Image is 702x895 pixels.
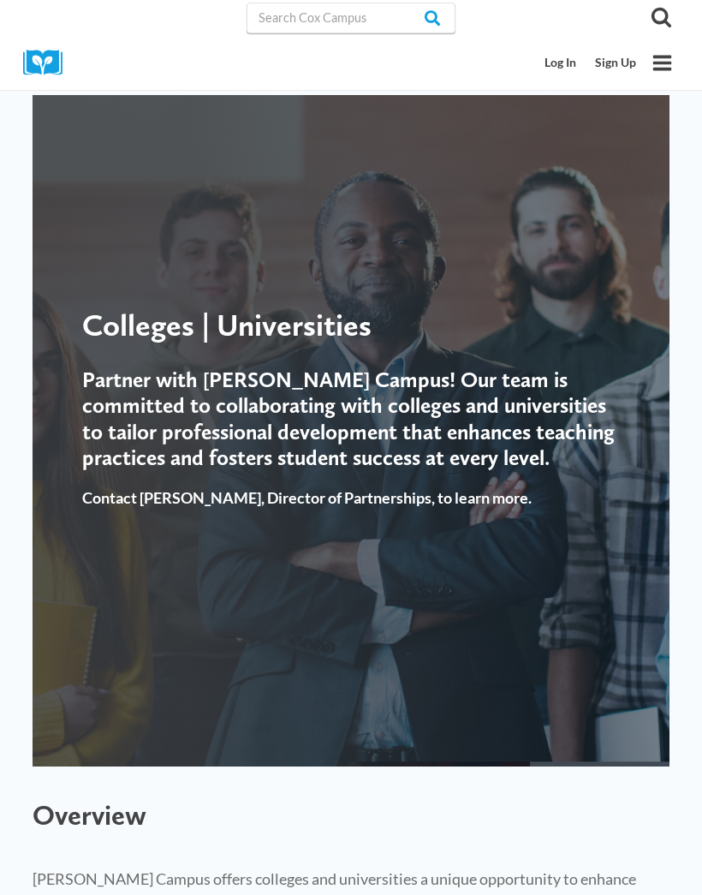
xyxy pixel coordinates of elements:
input: Search Cox Campus [247,3,455,33]
nav: Secondary Mobile Navigation [536,47,645,79]
div: Colleges | Universities [82,307,620,343]
h4: Partner with [PERSON_NAME] Campus! Our team is committed to collaborating with colleges and unive... [82,367,620,470]
span: Overview [33,798,146,832]
img: Cox Campus [23,50,74,76]
a: Sign Up [586,47,645,79]
button: Open menu [645,46,679,80]
a: Log In [536,47,586,79]
strong: Contact [PERSON_NAME], Director of Partnerships, to learn more. [82,488,532,507]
